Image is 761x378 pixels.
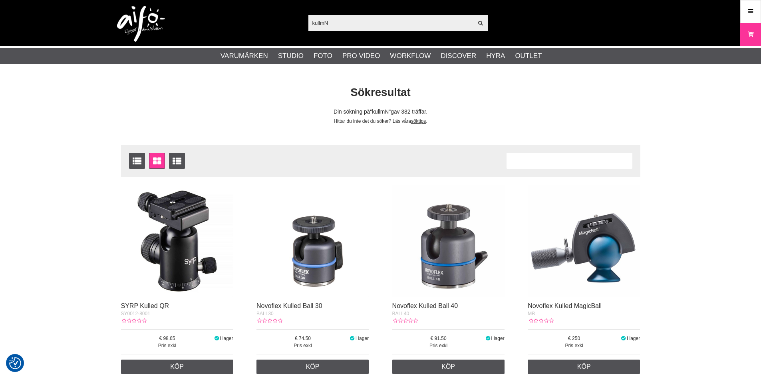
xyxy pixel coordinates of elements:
a: Hyra [486,51,505,61]
span: . [426,118,427,124]
span: kullmN [370,109,391,115]
a: Studio [278,51,304,61]
a: Pro Video [342,51,380,61]
a: Köp [121,360,233,374]
a: Novoflex Kulled MagicBall [528,302,602,309]
a: Listvisning [129,153,145,169]
img: Revisit consent button [9,357,21,369]
a: Novoflex Kulled Ball 30 [256,302,322,309]
span: 250 [528,335,620,342]
img: SYRP Kulled QR [121,185,233,297]
span: Pris exkl [256,342,349,349]
div: Kundbetyg: 0 [256,317,282,324]
span: SY0012-8001 [121,311,150,316]
a: Köp [528,360,640,374]
span: 91.50 [392,335,485,342]
a: Utökad listvisning [169,153,185,169]
span: Pris exkl [121,342,214,349]
i: I lager [349,336,356,341]
img: logo.png [117,6,165,42]
img: Novoflex Kulled MagicBall [528,185,640,297]
span: Pris exkl [528,342,620,349]
img: Novoflex Kulled Ball 40 [392,185,505,297]
img: Novoflex Kulled Ball 30 [256,185,369,297]
div: Kundbetyg: 0 [121,317,147,324]
i: I lager [213,336,220,341]
span: 74.50 [256,335,349,342]
input: Sök produkter ... [308,17,473,29]
a: Foto [314,51,332,61]
a: Fönstervisning [149,153,165,169]
a: Discover [441,51,476,61]
span: Hittar du inte det du söker? Läs våra [334,118,411,124]
span: I lager [356,336,369,341]
a: söktips [411,118,426,124]
a: Varumärken [221,51,268,61]
span: I lager [220,336,233,341]
h1: Sökresultat [115,85,646,100]
i: I lager [485,336,491,341]
a: Outlet [515,51,542,61]
a: Köp [392,360,505,374]
div: Kundbetyg: 0 [392,317,418,324]
span: BALL40 [392,311,409,316]
a: Köp [256,360,369,374]
a: Workflow [390,51,431,61]
button: Samtyckesinställningar [9,356,21,370]
a: SYRP Kulled QR [121,302,169,309]
span: BALL30 [256,311,274,316]
span: Pris exkl [392,342,485,349]
span: I lager [491,336,504,341]
span: MB [528,311,535,316]
div: Kundbetyg: 0 [528,317,553,324]
span: I lager [627,336,640,341]
i: I lager [620,336,627,341]
span: Din sökning på gav 382 träffar. [334,109,427,115]
a: Novoflex Kulled Ball 40 [392,302,458,309]
span: 98.65 [121,335,214,342]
